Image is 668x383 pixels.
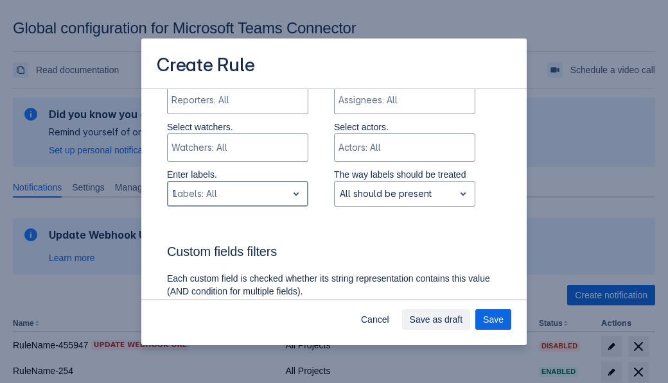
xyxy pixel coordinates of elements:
[167,168,308,181] p: Enter labels.
[353,309,397,330] button: Cancel
[475,309,511,330] button: Save
[334,121,475,133] p: Select actors.
[167,121,308,133] p: Select watchers.
[361,309,389,330] span: Cancel
[483,309,504,330] span: Save
[455,186,471,201] span: open
[288,186,304,201] span: open
[334,168,475,181] p: The way labels should be treated
[410,309,463,330] span: Save as draft
[167,244,501,264] h3: Custom fields filters
[167,272,501,298] p: Each custom field is checked whether its string representation contains this value (AND condition...
[402,309,471,330] button: Save as draft
[141,88,527,300] div: Scrollable content
[157,54,255,79] h3: Create Rule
